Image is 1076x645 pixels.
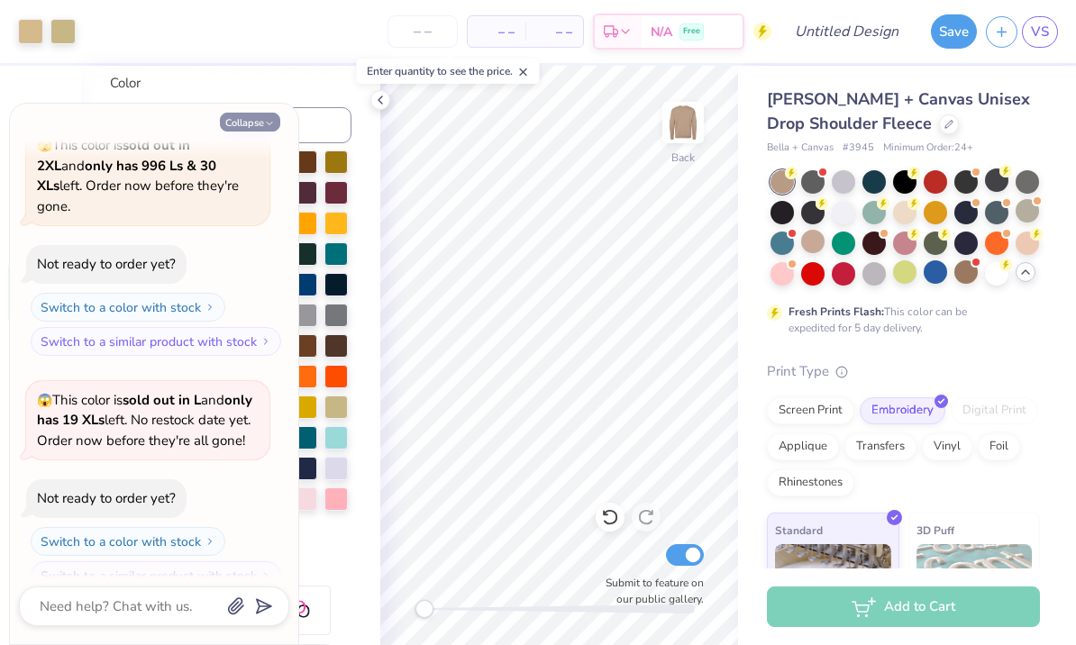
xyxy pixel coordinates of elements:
div: Vinyl [922,433,972,460]
span: [PERSON_NAME] + Canvas Unisex Drop Shoulder Fleece [767,88,1030,134]
span: N/A [651,23,672,41]
span: Free [683,25,700,38]
button: Switch to a color with stock [31,293,225,322]
button: Switch to a color with stock [31,527,225,556]
img: Switch to a similar product with stock [260,336,271,347]
strong: sold out in 2XL [37,136,190,175]
div: Foil [978,433,1020,460]
span: Minimum Order: 24 + [883,141,973,156]
img: 3D Puff [916,544,1033,634]
div: Transfers [844,433,916,460]
img: Standard [775,544,891,634]
div: Not ready to order yet? [37,255,176,273]
span: Bella + Canvas [767,141,834,156]
span: 3D Puff [916,521,954,540]
input: – – [388,15,458,48]
span: 🫣 [37,137,52,154]
div: Rhinestones [767,469,854,496]
label: Color [110,73,351,94]
label: Submit to feature on our public gallery. [596,575,704,607]
div: Back [671,150,695,166]
span: Standard [775,521,823,540]
span: # 3945 [843,141,874,156]
span: This color is and left. No restock date yet. Order now before they're all gone! [37,391,252,450]
span: 😱 [37,392,52,409]
div: Enter quantity to see the price. [357,59,540,84]
img: Back [665,104,701,141]
img: Switch to a color with stock [205,302,215,313]
button: Save [931,14,977,49]
span: – – [536,23,572,41]
button: Switch to a similar product with stock [31,561,281,590]
button: Switch to a similar product with stock [31,327,281,356]
strong: Fresh Prints Flash: [789,304,884,319]
span: VS [1031,22,1049,42]
span: This color is and left. Order now before they're gone. [37,136,239,215]
div: Applique [767,433,839,460]
strong: only has 996 Ls & 30 XLs [37,157,216,195]
div: Embroidery [860,397,945,424]
div: This color can be expedited for 5 day delivery. [789,304,1010,336]
div: Accessibility label [415,600,433,618]
span: – – [479,23,515,41]
div: Digital Print [951,397,1038,424]
strong: sold out in L [123,391,201,409]
button: Collapse [220,113,280,132]
img: Switch to a color with stock [205,536,215,547]
div: Screen Print [767,397,854,424]
img: Switch to a similar product with stock [260,570,271,581]
a: VS [1022,16,1058,48]
input: Untitled Design [780,14,913,50]
div: Print Type [767,361,1040,382]
div: Not ready to order yet? [37,489,176,507]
